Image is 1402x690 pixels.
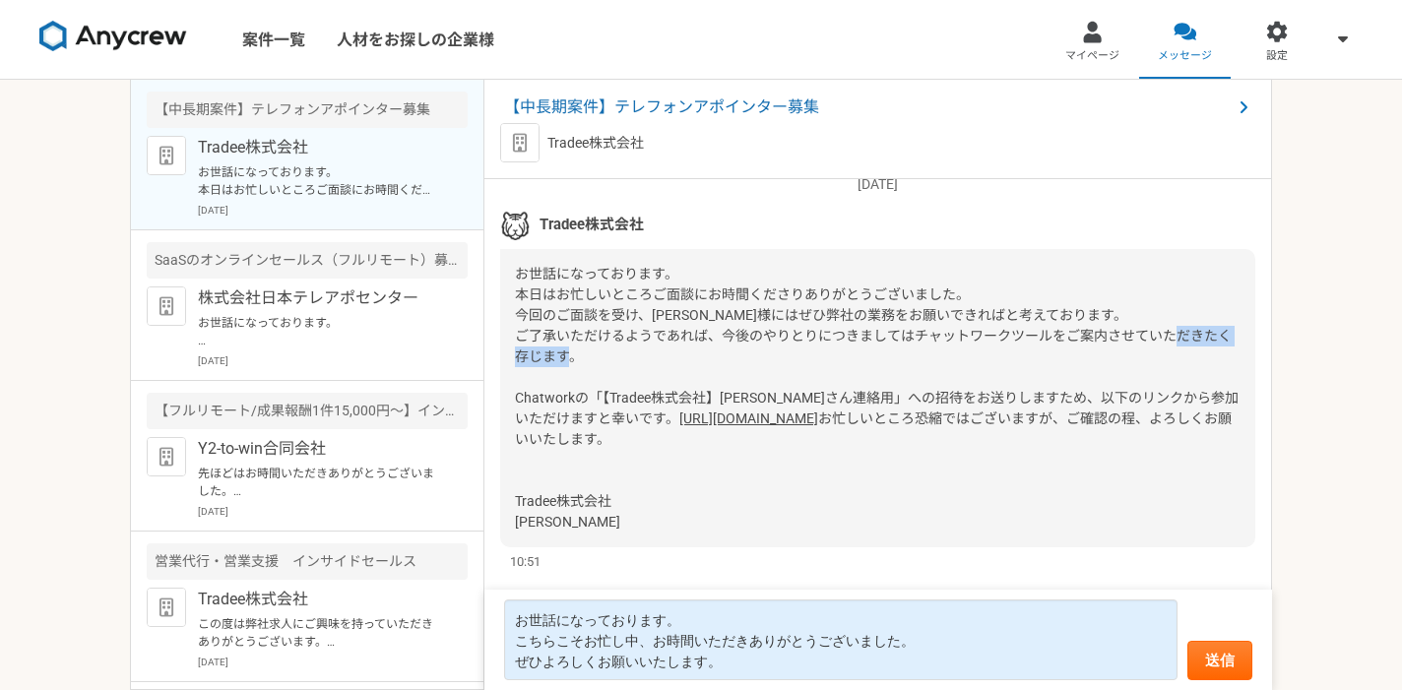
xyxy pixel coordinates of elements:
img: default_org_logo-42cde973f59100197ec2c8e796e4974ac8490bb5b08a0eb061ff975e4574aa76.png [147,136,186,175]
span: お世話になっております。 本日はお忙しいところご面談にお時間くださりありがとうございました。 今回のご面談を受け、[PERSON_NAME]様にはぜひ弊社の業務をお願いできればと考えております。... [515,266,1239,426]
img: default_org_logo-42cde973f59100197ec2c8e796e4974ac8490bb5b08a0eb061ff975e4574aa76.png [147,588,186,627]
p: [DATE] [198,203,468,218]
textarea: お世話になっております。 こちらこそお忙し中、お時間いただきありがとうございました。 ぜひよろしくお願いいたします。 [504,599,1178,680]
div: 【中長期案件】テレフォンアポインター募集 [147,92,468,128]
p: [DATE] [198,353,468,368]
div: 【フルリモート/成果報酬1件15,000円〜】インサイドセールス [147,393,468,429]
p: Tradee株式会社 [547,133,644,154]
p: 先ほどはお時間いただきありがとうございました。 メールアドレスお送りさせていただきます。案件情報などいただければ幸いです。 アドレス:[EMAIL_ADDRESS][DOMAIN_NAME] 今... [198,465,441,500]
a: [URL][DOMAIN_NAME] [679,410,818,426]
p: [DATE] [198,504,468,519]
div: 営業代行・営業支援 インサイドセールス [147,543,468,580]
img: default_org_logo-42cde973f59100197ec2c8e796e4974ac8490bb5b08a0eb061ff975e4574aa76.png [147,286,186,326]
span: 【中長期案件】テレフォンアポインター募集 [504,95,1232,119]
span: メッセージ [1158,48,1212,64]
button: 送信 [1187,641,1252,680]
div: SaaSのオンラインセールス（フルリモート）募集 [147,242,468,279]
p: [DATE] [198,655,468,669]
p: [DATE] [500,174,1255,195]
p: 株式会社日本テレアポセンター [198,286,441,310]
span: 設定 [1266,48,1288,64]
p: Tradee株式会社 [198,588,441,611]
p: この度は弊社求人にご興味を持っていただきありがとうございます。 Tradee株式会社の[PERSON_NAME]と申します。 今回弊社が募っている求人は特定技能商材に関するアポインターとなってお... [198,615,441,651]
span: マイページ [1065,48,1119,64]
img: 8DqYSo04kwAAAAASUVORK5CYII= [39,21,187,52]
p: お世話になっております。 プロフィール拝見してとても魅力的なご経歴で、 ぜひ一度、弊社面談をお願いできないでしょうか？ [URL][DOMAIN_NAME][DOMAIN_NAME] 当社ですが... [198,314,441,349]
img: %E3%82%B9%E3%82%AF%E3%83%AA%E3%83%BC%E3%83%B3%E3%82%B7%E3%83%A7%E3%83%83%E3%83%88_2025-02-06_21.3... [500,211,530,240]
p: Y2-to-win合同会社 [198,437,441,461]
span: Tradee株式会社 [540,214,644,235]
p: お世話になっております。 本日はお忙しいところご面談にお時間くださりありがとうございました。 今回のご面談を受け、[PERSON_NAME]様にはぜひ弊社の業務をお願いできればと考えております。... [198,163,441,199]
img: default_org_logo-42cde973f59100197ec2c8e796e4974ac8490bb5b08a0eb061ff975e4574aa76.png [500,123,540,162]
img: default_org_logo-42cde973f59100197ec2c8e796e4974ac8490bb5b08a0eb061ff975e4574aa76.png [147,437,186,476]
p: Tradee株式会社 [198,136,441,159]
span: お忙しいところ恐縮ではございますが、ご確認の程、よろしくお願いいたします。 Tradee株式会社 [PERSON_NAME] [515,410,1232,530]
span: 10:51 [510,552,541,571]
